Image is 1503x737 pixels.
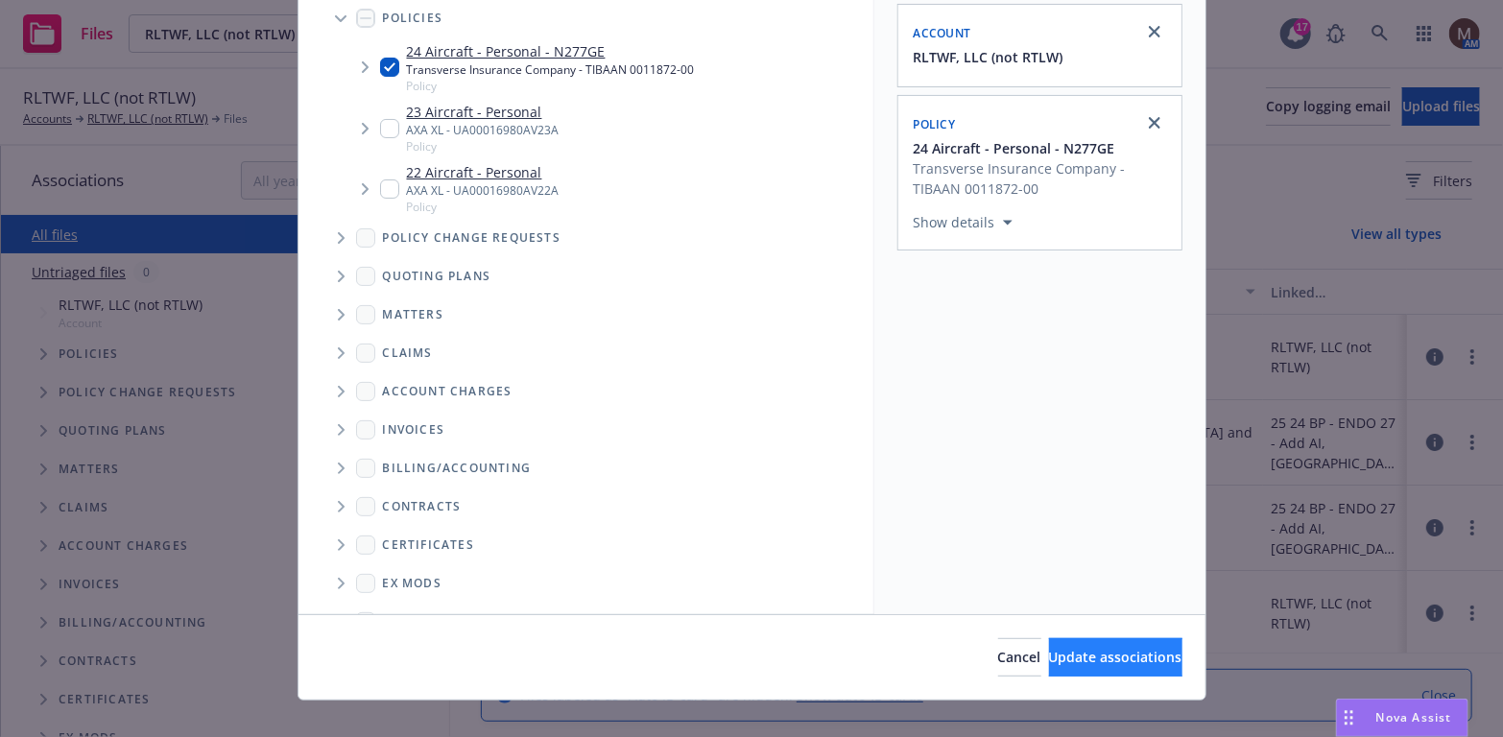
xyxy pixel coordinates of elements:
[383,232,561,244] span: Policy change requests
[1336,699,1468,737] button: Nova Assist
[383,539,474,551] span: Certificates
[383,12,443,24] span: Policies
[1376,709,1452,725] span: Nova Assist
[407,138,560,155] span: Policy
[407,182,560,199] div: AXA XL - UA00016980AV22A
[914,138,1115,158] span: 24 Aircraft - Personal - N277GE
[906,211,1020,234] button: Show details
[1337,700,1361,736] div: Drag to move
[383,309,443,321] span: Matters
[1049,648,1182,666] span: Update associations
[383,347,433,359] span: Claims
[914,47,1063,67] button: RLTWF, LLC (not RTLW)
[383,501,462,512] span: Contracts
[407,102,560,122] a: 23 Aircraft - Personal
[383,578,441,589] span: Ex Mods
[407,78,695,94] span: Policy
[407,122,560,138] div: AXA XL - UA00016980AV23A
[383,424,445,436] span: Invoices
[383,386,513,397] span: Account charges
[383,463,532,474] span: Billing/Accounting
[998,648,1041,666] span: Cancel
[298,449,873,718] div: Folder Tree Example
[407,162,560,182] a: 22 Aircraft - Personal
[914,138,1170,158] button: 24 Aircraft - Personal - N277GE
[1143,20,1166,43] a: close
[1143,111,1166,134] a: close
[914,25,971,41] span: Account
[383,271,491,282] span: Quoting plans
[407,199,560,215] span: Policy
[914,158,1170,199] span: Transverse Insurance Company - TIBAAN 0011872-00
[914,116,956,132] span: Policy
[998,638,1041,677] button: Cancel
[407,61,695,78] div: Transverse Insurance Company - TIBAAN 0011872-00
[1049,638,1182,677] button: Update associations
[407,41,695,61] a: 24 Aircraft - Personal - N277GE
